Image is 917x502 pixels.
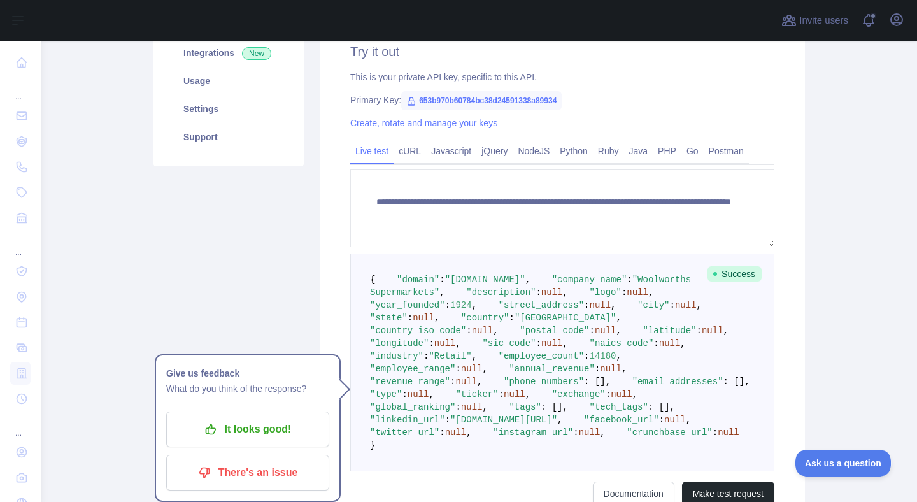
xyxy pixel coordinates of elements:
[499,351,584,361] span: "employee_count"
[702,326,723,336] span: null
[584,300,589,310] span: :
[461,364,483,374] span: null
[513,141,555,161] a: NodeJS
[408,389,429,399] span: null
[713,427,718,438] span: :
[681,141,704,161] a: Go
[579,427,601,438] span: null
[536,287,541,298] span: :
[707,266,762,282] span: Success
[493,427,573,438] span: "instagram_url"
[573,427,578,438] span: :
[472,351,477,361] span: ,
[552,275,627,285] span: "company_name"
[429,338,434,348] span: :
[482,338,536,348] span: "sic_code"
[799,13,848,28] span: Invite users
[562,338,567,348] span: ,
[455,402,460,412] span: :
[589,326,594,336] span: :
[504,389,525,399] span: null
[552,389,606,399] span: "exchange"
[520,326,589,336] span: "postal_code"
[584,351,589,361] span: :
[718,427,739,438] span: null
[445,415,450,425] span: :
[466,427,471,438] span: ,
[10,232,31,257] div: ...
[476,141,513,161] a: jQuery
[541,338,563,348] span: null
[472,300,477,310] span: ,
[350,141,394,161] a: Live test
[653,338,658,348] span: :
[525,275,530,285] span: ,
[611,389,632,399] span: null
[509,402,541,412] span: "tags"
[589,287,621,298] span: "logo"
[723,326,729,336] span: ,
[509,364,594,374] span: "annual_revenue"
[648,402,675,412] span: : [],
[370,326,466,336] span: "country_iso_code"
[659,415,664,425] span: :
[426,141,476,161] a: Javascript
[648,287,653,298] span: ,
[606,389,611,399] span: :
[627,275,632,285] span: :
[450,415,557,425] span: "[DOMAIN_NAME][URL]"
[627,287,648,298] span: null
[445,300,450,310] span: :
[659,338,681,348] span: null
[555,141,593,161] a: Python
[168,67,289,95] a: Usage
[461,313,509,323] span: "country"
[402,389,407,399] span: :
[370,402,455,412] span: "global_ranking"
[622,287,627,298] span: :
[616,313,622,323] span: ,
[686,415,691,425] span: ,
[593,141,624,161] a: Ruby
[455,376,477,387] span: null
[493,326,498,336] span: ,
[370,313,408,323] span: "state"
[622,364,627,374] span: ,
[632,389,637,399] span: ,
[350,71,774,83] div: This is your private API key, specific to this API.
[370,376,450,387] span: "revenue_range"
[450,300,472,310] span: 1924
[370,440,375,450] span: }
[590,338,654,348] span: "naics_code"
[504,376,584,387] span: "phone_numbers"
[632,376,723,387] span: "email_addresses"
[370,389,402,399] span: "type"
[397,275,439,285] span: "domain"
[482,402,487,412] span: ,
[455,364,460,374] span: :
[166,381,329,396] p: What do you think of the response?
[541,287,563,298] span: null
[350,118,497,128] a: Create, rotate and manage your keys
[370,415,445,425] span: "linkedin_url"
[611,300,616,310] span: ,
[653,141,681,161] a: PHP
[643,326,697,336] span: "latitude"
[515,313,616,323] span: "[GEOGRAPHIC_DATA]"
[439,427,444,438] span: :
[477,376,482,387] span: ,
[10,76,31,102] div: ...
[445,275,525,285] span: "[DOMAIN_NAME]"
[499,389,504,399] span: :
[723,376,750,387] span: : [],
[466,287,536,298] span: "description"
[429,351,471,361] span: "Retail"
[166,366,329,381] h1: Give us feedback
[439,275,444,285] span: :
[370,364,455,374] span: "employee_range"
[445,427,467,438] span: null
[472,326,494,336] span: null
[413,313,434,323] span: null
[423,351,429,361] span: :
[439,287,444,298] span: ,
